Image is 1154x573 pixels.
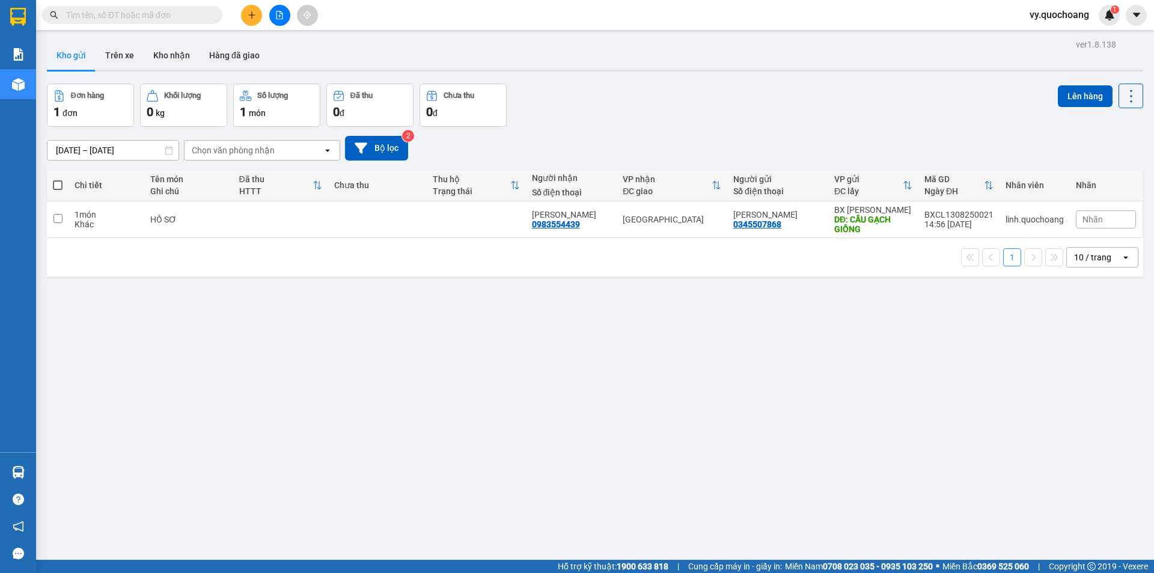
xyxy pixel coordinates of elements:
[1131,10,1142,20] span: caret-down
[275,11,284,19] span: file-add
[924,174,984,184] div: Mã GD
[834,174,903,184] div: VP gửi
[249,108,266,118] span: món
[150,174,227,184] div: Tên món
[1076,38,1116,51] div: ver 1.8.138
[617,170,727,201] th: Toggle SortBy
[192,144,275,156] div: Chọn văn phòng nhận
[558,560,668,573] span: Hỗ trợ kỹ thuật:
[617,562,668,571] strong: 1900 633 818
[1006,215,1064,224] div: linh.quochoang
[420,84,507,127] button: Chưa thu0đ
[233,170,329,201] th: Toggle SortBy
[334,180,421,190] div: Chưa thu
[1087,562,1096,571] span: copyright
[13,494,24,505] span: question-circle
[785,560,933,573] span: Miền Nam
[532,188,611,197] div: Số điện thoại
[50,11,58,19] span: search
[823,562,933,571] strong: 0708 023 035 - 0935 103 250
[47,141,179,160] input: Select a date range.
[240,105,246,119] span: 1
[936,564,939,569] span: ⚪️
[1076,180,1136,190] div: Nhãn
[326,84,414,127] button: Đã thu0đ
[71,91,104,100] div: Đơn hàng
[13,548,24,559] span: message
[733,186,822,196] div: Số điện thoại
[1113,5,1117,14] span: 1
[1058,85,1113,107] button: Lên hàng
[257,91,288,100] div: Số lượng
[47,41,96,70] button: Kho gửi
[924,210,994,219] div: BXCL1308250021
[323,146,332,155] svg: open
[834,186,903,196] div: ĐC lấy
[303,11,311,19] span: aim
[532,210,611,219] div: HOÀNG VĂN KY
[924,186,984,196] div: Ngày ĐH
[1006,180,1064,190] div: Nhân viên
[444,91,474,100] div: Chưa thu
[239,186,313,196] div: HTTT
[200,41,269,70] button: Hàng đã giao
[10,8,26,26] img: logo-vxr
[345,136,408,161] button: Bộ lọc
[977,562,1029,571] strong: 0369 525 060
[1003,248,1021,266] button: 1
[241,5,262,26] button: plus
[828,170,918,201] th: Toggle SortBy
[13,521,24,532] span: notification
[924,219,994,229] div: 14:56 [DATE]
[623,174,712,184] div: VP nhận
[12,48,25,61] img: solution-icon
[433,186,510,196] div: Trạng thái
[75,219,138,229] div: Khác
[63,108,78,118] span: đơn
[147,105,153,119] span: 0
[239,174,313,184] div: Đã thu
[297,5,318,26] button: aim
[532,173,611,183] div: Người nhận
[333,105,340,119] span: 0
[426,105,433,119] span: 0
[834,215,912,234] div: DĐ: CẦU GẠCH GIỒNG
[1104,10,1115,20] img: icon-new-feature
[1038,560,1040,573] span: |
[1020,7,1099,22] span: vy.quochoang
[75,180,138,190] div: Chi tiết
[233,84,320,127] button: Số lượng1món
[269,5,290,26] button: file-add
[623,186,712,196] div: ĐC giao
[150,215,227,224] div: HỒ SƠ
[96,41,144,70] button: Trên xe
[433,108,438,118] span: đ
[1126,5,1147,26] button: caret-down
[164,91,201,100] div: Khối lượng
[623,215,721,224] div: [GEOGRAPHIC_DATA]
[140,84,227,127] button: Khối lượng0kg
[340,108,344,118] span: đ
[350,91,373,100] div: Đã thu
[1111,5,1119,14] sup: 1
[66,8,208,22] input: Tìm tên, số ĐT hoặc mã đơn
[12,466,25,479] img: warehouse-icon
[12,78,25,91] img: warehouse-icon
[433,174,510,184] div: Thu hộ
[150,186,227,196] div: Ghi chú
[834,205,912,215] div: BX [PERSON_NAME]
[942,560,1029,573] span: Miền Bắc
[733,219,781,229] div: 0345507868
[427,170,525,201] th: Toggle SortBy
[248,11,256,19] span: plus
[688,560,782,573] span: Cung cấp máy in - giấy in:
[1082,215,1103,224] span: Nhãn
[75,210,138,219] div: 1 món
[402,130,414,142] sup: 2
[144,41,200,70] button: Kho nhận
[733,210,822,219] div: ANH PHƯƠNG
[918,170,1000,201] th: Toggle SortBy
[677,560,679,573] span: |
[1121,253,1131,262] svg: open
[532,219,580,229] div: 0983554439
